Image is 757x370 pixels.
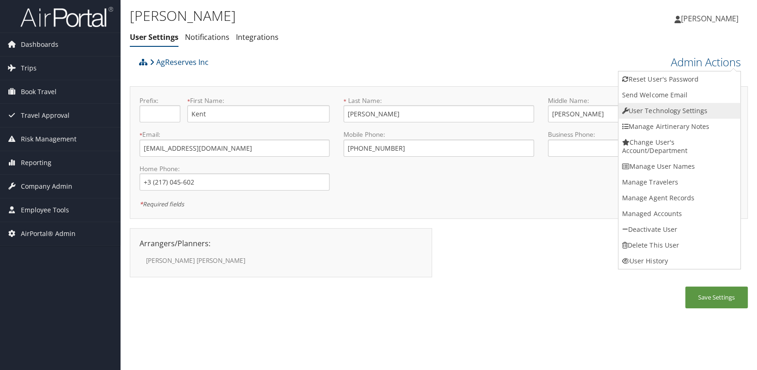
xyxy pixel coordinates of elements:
label: Home Phone: [140,164,330,173]
a: Reset User's Password [618,71,740,87]
a: Manage Travelers [618,174,740,190]
span: Company Admin [21,175,72,198]
a: [PERSON_NAME] [674,5,748,32]
label: Prefix: [140,96,180,105]
label: Email: [140,130,330,139]
span: Reporting [21,151,51,174]
span: AirPortal® Admin [21,222,76,245]
a: User Settings [130,32,178,42]
a: Notifications [185,32,229,42]
a: Change User's Account/Department [618,134,740,159]
a: User Technology Settings [618,103,740,119]
span: Risk Management [21,128,76,151]
span: [PERSON_NAME] [681,13,738,24]
label: Business Phone: [548,130,738,139]
h1: [PERSON_NAME] [130,6,542,26]
label: Last Name: [344,96,534,105]
a: Delete This User [618,237,740,253]
span: Book Travel [21,80,57,103]
a: Deactivate User [618,222,740,237]
a: Manage Airtinerary Notes [618,119,740,134]
span: Trips [21,57,37,80]
a: User History [618,253,740,269]
a: Integrations [236,32,279,42]
a: AgReserves Inc [150,53,209,71]
a: Managed Accounts [618,206,740,222]
label: First Name: [187,96,330,105]
label: Middle Name: [548,96,691,105]
em: Required fields [140,200,184,208]
img: airportal-logo.png [20,6,113,28]
button: Save Settings [685,287,748,308]
a: Manage Agent Records [618,190,740,206]
div: Arrangers/Planners: [133,238,429,249]
span: Travel Approval [21,104,70,127]
label: Mobile Phone: [344,130,534,139]
label: [PERSON_NAME] [PERSON_NAME] [146,256,267,265]
span: Dashboards [21,33,58,56]
a: Manage User Names [618,159,740,174]
span: Employee Tools [21,198,69,222]
a: Send Welcome Email [618,87,740,103]
a: Admin Actions [671,54,741,70]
